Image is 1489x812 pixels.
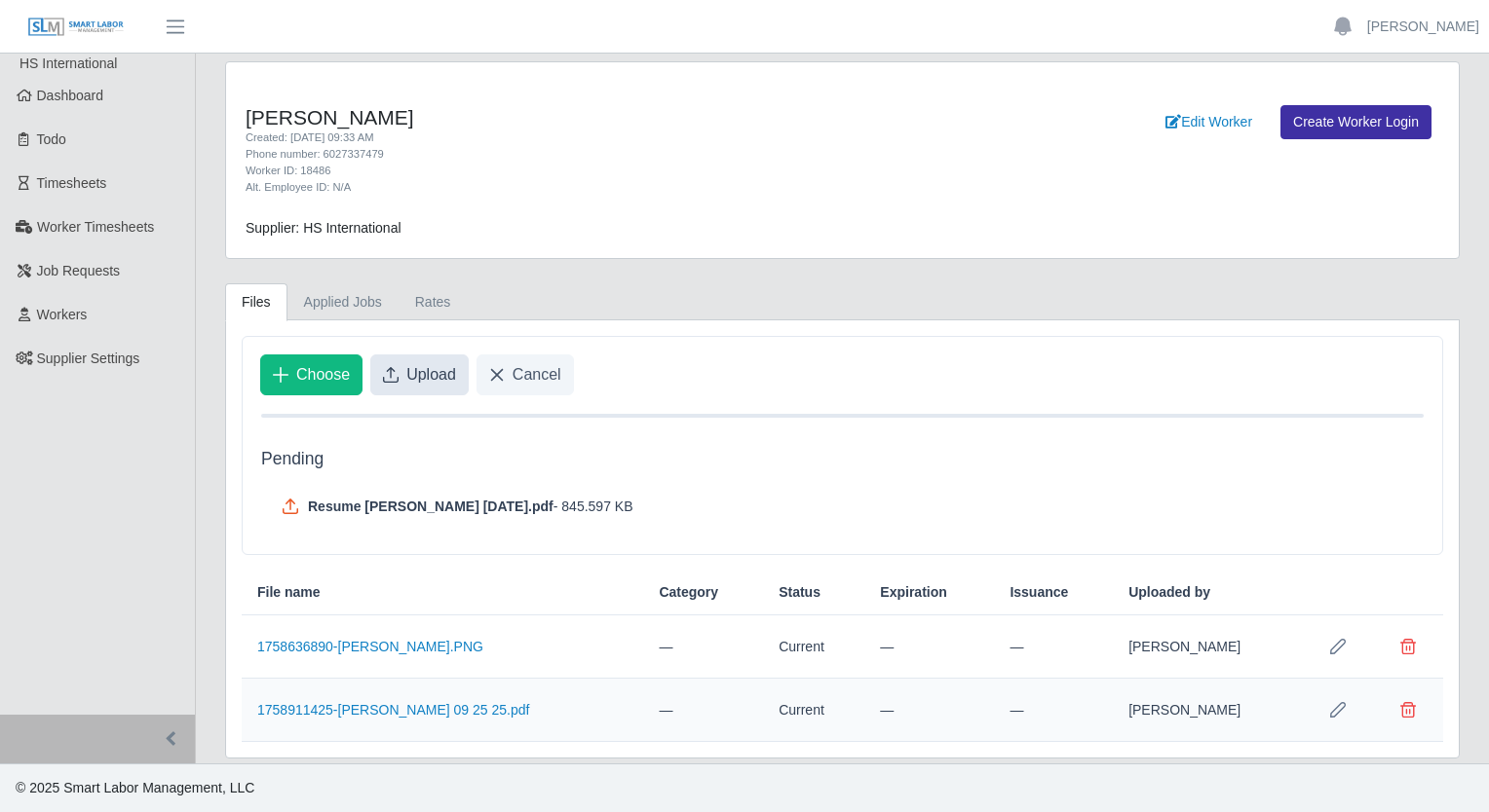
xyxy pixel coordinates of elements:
span: - 845.597 KB [554,497,633,516]
span: File name [257,582,321,603]
span: Workers [37,307,88,322]
td: [PERSON_NAME] [1113,679,1303,742]
td: — [864,679,994,742]
span: Timesheets [37,175,107,191]
div: Phone number: 6027337479 [246,146,930,163]
span: Status [779,582,821,603]
h5: Pending [261,449,1424,469]
span: Category [659,582,718,603]
span: Worker Timesheets [37,219,154,235]
span: Supplier: HS International [246,220,401,236]
td: — [864,615,994,679]
a: Create Worker Login [1280,105,1432,139]
span: © 2025 Smart Labor Management, LLC [16,780,254,795]
a: Edit Worker [1153,105,1265,139]
div: Alt. Employee ID: N/A [246,179,930,196]
td: — [994,679,1113,742]
span: Cancel [513,363,561,387]
span: Todo [37,131,66,147]
span: Supplier Settings [37,351,140,366]
div: Worker ID: 18486 [246,163,930,179]
span: Issuance [1010,582,1068,603]
button: Row Edit [1318,690,1357,729]
span: HS International [19,55,117,71]
span: Resume [PERSON_NAME] [DATE].pdf [308,497,554,516]
a: Files [225,283,287,321]
span: Upload [406,363,456,387]
a: Rates [399,283,468,321]
button: Row Edit [1318,627,1357,666]
span: Dashboard [37,88,104,103]
a: [PERSON_NAME] [1367,17,1479,37]
td: Current [763,615,864,679]
span: Job Requests [37,263,121,278]
td: — [994,615,1113,679]
span: Choose [296,363,350,387]
span: Expiration [880,582,946,603]
button: Delete file [1389,690,1428,729]
div: Created: [DATE] 09:33 AM [246,129,930,146]
span: Uploaded by [1128,582,1210,603]
button: Cancel [477,354,574,395]
a: 1758911425-[PERSON_NAME] 09 25 25.pdf [257,702,529,718]
h4: [PERSON_NAME] [246,105,930,129]
td: — [643,679,763,742]
td: [PERSON_NAME] [1113,615,1303,679]
button: Choose [260,354,363,395]
td: Current [763,679,864,742]
button: Upload [370,354,469,395]
td: — [643,615,763,679]
a: Applied Jobs [287,283,399,321]
img: SLM Logo [27,17,125,38]
a: 1758636890-[PERSON_NAME].PNG [257,639,483,654]
button: Delete file [1389,627,1428,666]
